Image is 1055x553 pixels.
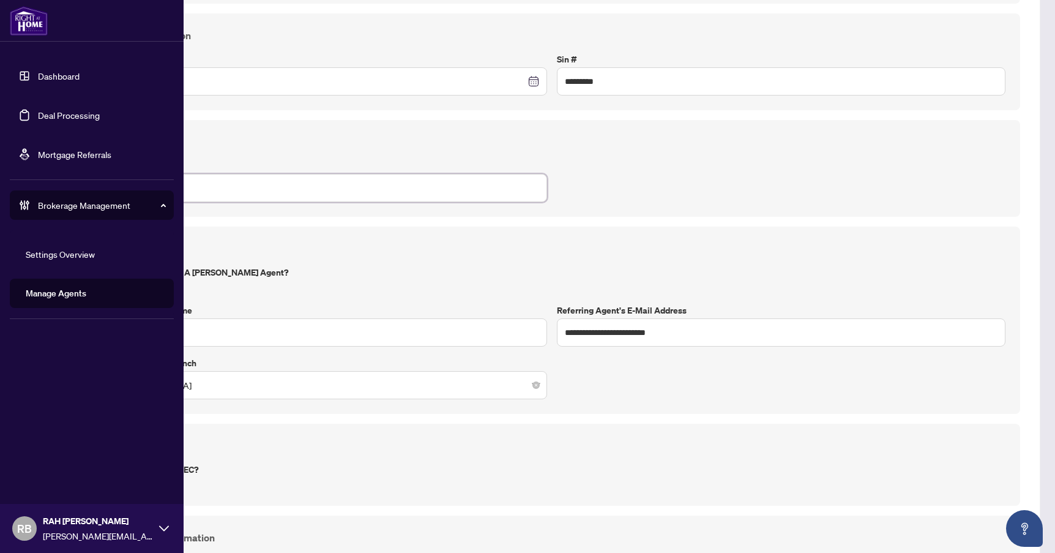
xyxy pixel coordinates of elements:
[1006,510,1043,547] button: Open asap
[99,463,1005,476] label: Are you joining as PREC?
[99,356,547,370] label: Referring Agent's Branch
[532,382,540,389] span: close-circle
[38,70,80,81] a: Dashboard
[38,149,111,160] a: Mortgage Referrals
[38,198,165,212] span: Brokerage Management
[26,249,95,260] a: Settings Overview
[10,6,48,36] img: logo
[99,241,1005,256] h4: Referral
[43,529,153,543] span: [PERSON_NAME][EMAIL_ADDRESS][DOMAIN_NAME]
[43,514,153,528] span: RAH [PERSON_NAME]
[557,53,1005,66] label: Sin #
[99,438,1005,453] h4: PREC
[99,530,1005,545] h4: RECO License Information
[99,304,547,317] label: Referring Agent's Name
[99,53,547,66] label: Date of Birth
[106,374,540,397] span: Richmond Hill
[38,110,100,121] a: Deal Processing
[557,304,1005,317] label: Referring Agent's E-Mail Address
[99,266,1005,279] label: Were you referred by a [PERSON_NAME] Agent?
[99,159,547,173] label: HST#
[17,520,32,537] span: RB
[99,135,1005,149] h4: Joining Profile
[26,288,86,299] a: Manage Agents
[99,28,1005,43] h4: Personal Information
